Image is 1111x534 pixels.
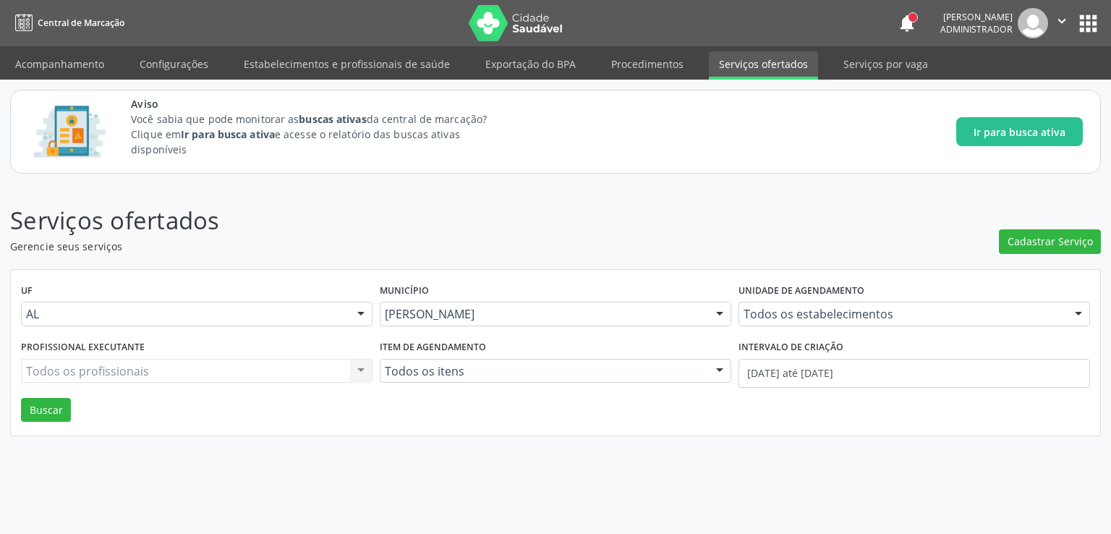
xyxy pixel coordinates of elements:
a: Serviços por vaga [833,51,938,77]
label: Município [380,280,429,302]
p: Você sabia que pode monitorar as da central de marcação? Clique em e acesse o relatório das busca... [131,111,514,157]
a: Configurações [129,51,218,77]
button: Ir para busca ativa [956,117,1083,146]
button:  [1048,8,1076,38]
label: Unidade de agendamento [738,280,864,302]
label: UF [21,280,33,302]
span: Ir para busca ativa [974,124,1065,140]
button: apps [1076,11,1101,36]
a: Central de Marcação [10,11,124,35]
strong: buscas ativas [299,112,366,126]
a: Serviços ofertados [709,51,818,80]
input: Selecione um intervalo [738,359,1090,388]
span: Central de Marcação [38,17,124,29]
span: Administrador [940,23,1013,35]
a: Estabelecimentos e profissionais de saúde [234,51,460,77]
label: Item de agendamento [380,336,486,359]
span: [PERSON_NAME] [385,307,702,321]
a: Procedimentos [601,51,694,77]
img: Imagem de CalloutCard [28,99,111,164]
button: notifications [897,13,917,33]
span: Todos os estabelecimentos [744,307,1060,321]
strong: Ir para busca ativa [181,127,275,141]
p: Gerencie seus serviços [10,239,774,254]
div: [PERSON_NAME] [940,11,1013,23]
a: Acompanhamento [5,51,114,77]
i:  [1054,13,1070,29]
span: Aviso [131,96,514,111]
p: Serviços ofertados [10,203,774,239]
a: Exportação do BPA [475,51,586,77]
span: Todos os itens [385,364,702,378]
span: AL [26,307,343,321]
span: Cadastrar Serviço [1008,234,1093,249]
button: Buscar [21,398,71,423]
img: img [1018,8,1048,38]
label: Profissional executante [21,336,145,359]
label: Intervalo de criação [738,336,843,359]
button: Cadastrar Serviço [999,229,1101,254]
